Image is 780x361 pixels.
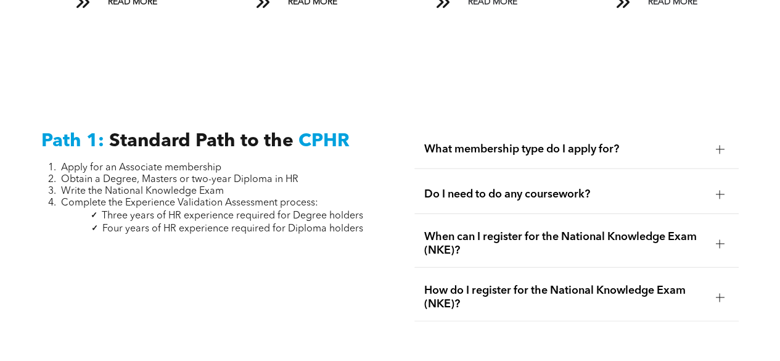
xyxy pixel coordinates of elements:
[61,175,298,185] span: Obtain a Degree, Masters or two-year Diploma in HR
[61,198,318,208] span: Complete the Experience Validation Assessment process:
[61,163,221,173] span: Apply for an Associate membership
[102,224,363,234] span: Four years of HR experience required for Diploma holders
[424,143,706,156] span: What membership type do I apply for?
[102,211,363,221] span: Three years of HR experience required for Degree holders
[298,132,350,151] span: CPHR
[424,284,706,311] span: How do I register for the National Knowledge Exam (NKE)?
[41,132,104,151] span: Path 1:
[61,186,224,196] span: Write the National Knowledge Exam
[424,230,706,257] span: When can I register for the National Knowledge Exam (NKE)?
[109,132,294,151] span: Standard Path to the
[424,188,706,201] span: Do I need to do any coursework?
